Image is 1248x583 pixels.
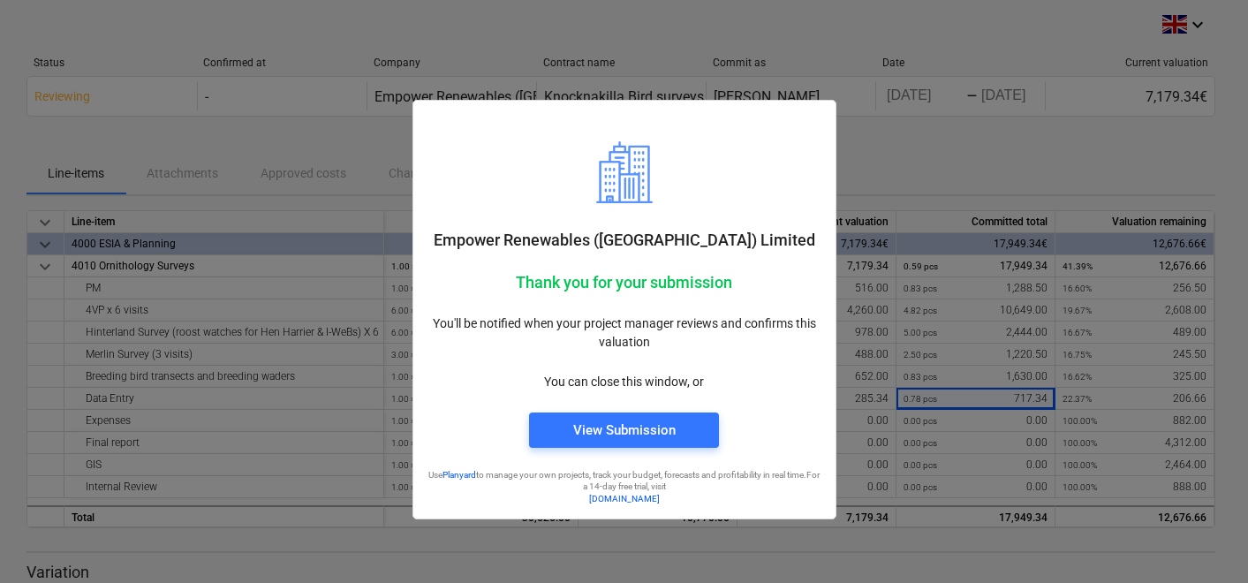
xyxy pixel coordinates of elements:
[427,272,821,293] p: Thank you for your submission
[573,419,676,442] div: View Submission
[427,469,821,493] p: Use to manage your own projects, track your budget, forecasts and profitability in real time. For...
[529,413,719,448] button: View Submission
[427,373,821,391] p: You can close this window, or
[427,314,821,352] p: You'll be notified when your project manager reviews and confirms this valuation
[427,230,821,251] p: Empower Renewables ([GEOGRAPHIC_DATA]) Limited
[589,494,660,503] a: [DOMAIN_NAME]
[442,470,476,480] a: Planyard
